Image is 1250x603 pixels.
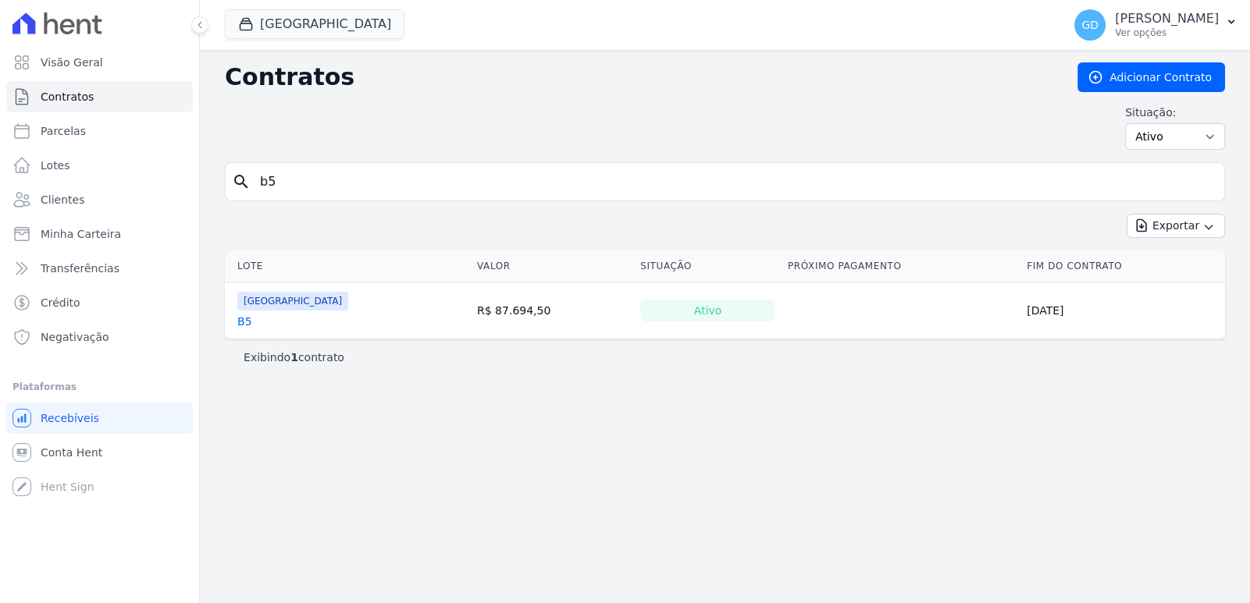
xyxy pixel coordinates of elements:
a: Conta Hent [6,437,193,468]
a: Crédito [6,287,193,318]
a: Parcelas [6,115,193,147]
th: Fim do Contrato [1020,250,1225,282]
input: Buscar por nome do lote [251,166,1218,197]
span: Visão Geral [41,55,103,70]
p: Ver opções [1115,27,1219,39]
span: Recebíveis [41,410,99,426]
button: Exportar [1127,214,1225,238]
span: Contratos [41,89,94,105]
a: Clientes [6,184,193,215]
i: search [232,172,251,191]
a: Negativação [6,321,193,353]
span: Crédito [41,295,80,310]
span: Transferências [41,261,119,276]
a: Contratos [6,81,193,112]
a: B5 [237,314,252,329]
label: Situação: [1125,105,1225,120]
button: [GEOGRAPHIC_DATA] [225,9,404,39]
div: Ativo [640,300,775,321]
a: Lotes [6,150,193,181]
a: Transferências [6,253,193,284]
button: GD [PERSON_NAME] Ver opções [1062,3,1250,47]
div: Plataformas [12,378,187,396]
span: Parcelas [41,123,86,139]
td: R$ 87.694,50 [471,282,634,339]
th: Próximo Pagamento [782,250,1020,282]
th: Situação [634,250,782,282]
span: Negativação [41,329,109,345]
th: Valor [471,250,634,282]
p: [PERSON_NAME] [1115,11,1219,27]
b: 1 [290,351,298,364]
a: Recebíveis [6,403,193,434]
span: [GEOGRAPHIC_DATA] [237,292,348,310]
p: Exibindo contrato [244,349,344,365]
span: Minha Carteira [41,226,121,242]
td: [DATE] [1020,282,1225,339]
span: Clientes [41,192,84,208]
h2: Contratos [225,63,1052,91]
span: Conta Hent [41,445,102,460]
span: GD [1081,20,1099,30]
a: Visão Geral [6,47,193,78]
span: Lotes [41,158,70,173]
a: Minha Carteira [6,218,193,250]
a: Adicionar Contrato [1077,62,1225,92]
th: Lote [225,250,471,282]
